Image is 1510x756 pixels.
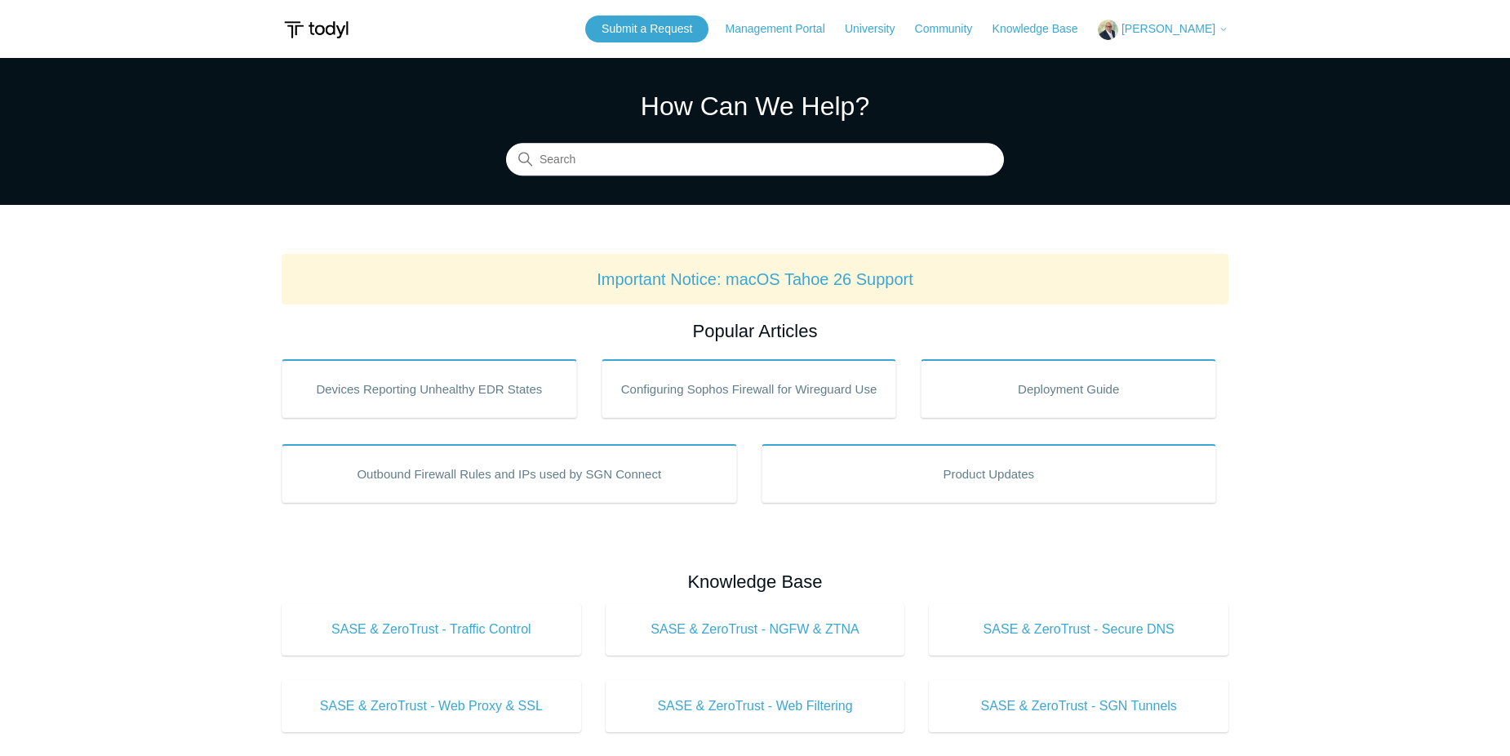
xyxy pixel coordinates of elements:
a: Deployment Guide [921,359,1216,418]
a: SASE & ZeroTrust - Web Proxy & SSL [282,680,581,732]
span: SASE & ZeroTrust - Web Filtering [630,696,881,716]
span: SASE & ZeroTrust - Secure DNS [953,620,1204,639]
a: Knowledge Base [993,20,1095,38]
span: [PERSON_NAME] [1121,22,1215,35]
a: SASE & ZeroTrust - SGN Tunnels [929,680,1228,732]
a: SASE & ZeroTrust - Web Filtering [606,680,905,732]
a: Configuring Sophos Firewall for Wireguard Use [602,359,897,418]
a: Outbound Firewall Rules and IPs used by SGN Connect [282,444,737,503]
a: SASE & ZeroTrust - Traffic Control [282,603,581,656]
img: Todyl Support Center Help Center home page [282,15,351,45]
span: SASE & ZeroTrust - Web Proxy & SSL [306,696,557,716]
button: [PERSON_NAME] [1098,20,1228,40]
a: Community [915,20,989,38]
a: Devices Reporting Unhealthy EDR States [282,359,577,418]
span: SASE & ZeroTrust - NGFW & ZTNA [630,620,881,639]
h2: Knowledge Base [282,568,1228,595]
h1: How Can We Help? [506,87,1004,126]
a: Management Portal [726,20,842,38]
a: SASE & ZeroTrust - NGFW & ZTNA [606,603,905,656]
span: SASE & ZeroTrust - SGN Tunnels [953,696,1204,716]
span: SASE & ZeroTrust - Traffic Control [306,620,557,639]
a: SASE & ZeroTrust - Secure DNS [929,603,1228,656]
a: University [845,20,911,38]
a: Submit a Request [585,16,708,42]
a: Important Notice: macOS Tahoe 26 Support [597,270,913,288]
a: Product Updates [762,444,1217,503]
h2: Popular Articles [282,318,1228,345]
input: Search [506,144,1004,176]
